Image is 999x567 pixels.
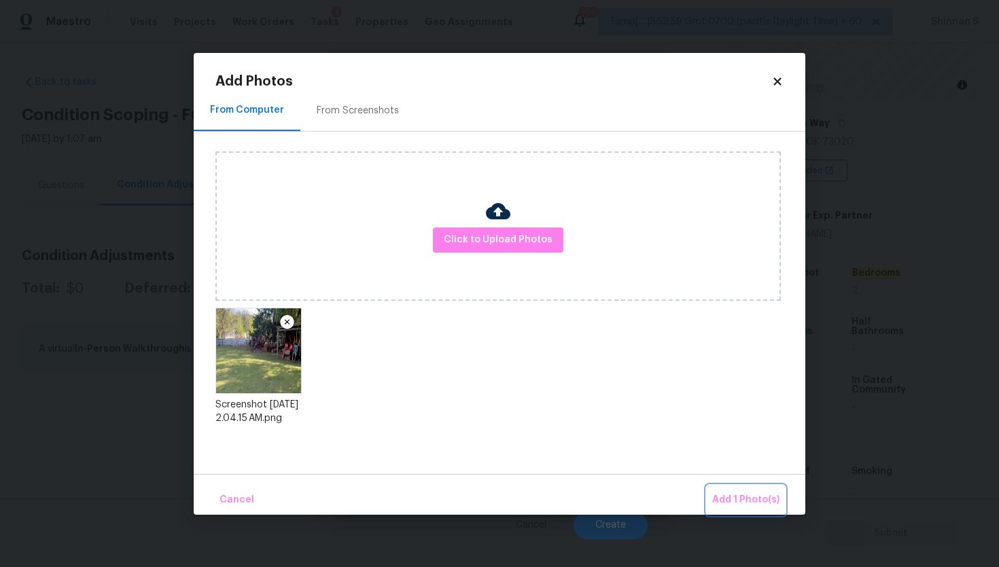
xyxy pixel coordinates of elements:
[444,232,553,249] span: Click to Upload Photos
[220,492,254,509] span: Cancel
[433,227,563,253] button: Click to Upload Photos
[317,104,399,117] div: From Screenshots
[214,486,260,515] button: Cancel
[486,199,510,223] img: Cloud Upload Icon
[215,398,302,425] div: Screenshot [DATE] 2.04.15 AM.png
[210,103,284,117] div: From Computer
[707,486,785,515] button: Add 1 Photo(s)
[215,75,771,88] h2: Add Photos
[712,492,779,509] span: Add 1 Photo(s)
